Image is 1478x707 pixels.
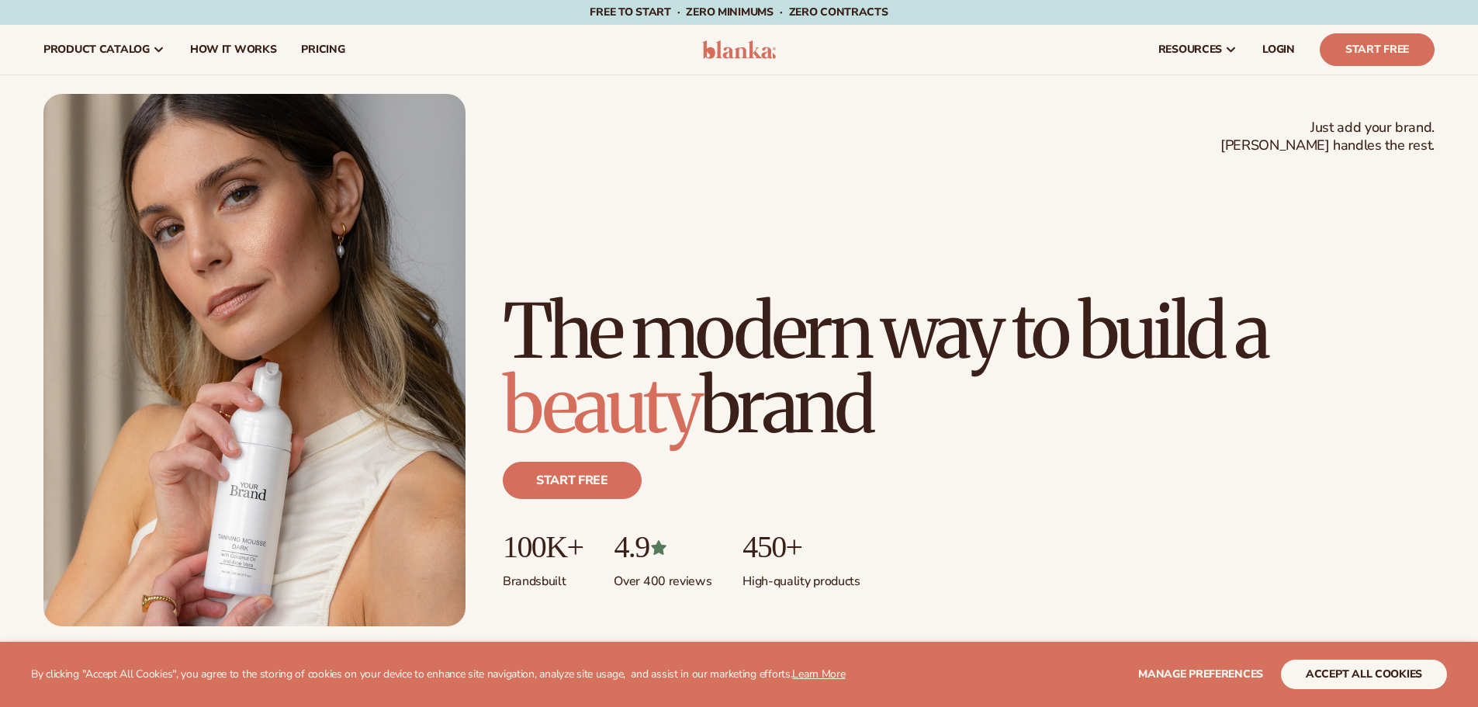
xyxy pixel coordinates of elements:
span: Manage preferences [1138,667,1263,681]
h1: The modern way to build a brand [503,294,1435,443]
a: LOGIN [1250,25,1307,75]
span: resources [1158,43,1222,56]
p: Brands built [503,564,583,590]
p: 4.9 [614,530,711,564]
span: Free to start · ZERO minimums · ZERO contracts [590,5,888,19]
span: How It Works [190,43,277,56]
span: beauty [503,359,700,452]
span: LOGIN [1262,43,1295,56]
img: Female holding tanning mousse. [43,94,466,626]
span: Just add your brand. [PERSON_NAME] handles the rest. [1220,119,1435,155]
button: Manage preferences [1138,660,1263,689]
p: High-quality products [742,564,860,590]
a: Learn More [792,667,845,681]
p: 100K+ [503,530,583,564]
a: Start free [503,462,642,499]
a: resources [1146,25,1250,75]
p: Over 400 reviews [614,564,711,590]
a: product catalog [31,25,178,75]
img: logo [702,40,776,59]
a: Start Free [1320,33,1435,66]
button: accept all cookies [1281,660,1447,689]
a: pricing [289,25,357,75]
span: product catalog [43,43,150,56]
a: How It Works [178,25,289,75]
p: By clicking "Accept All Cookies", you agree to the storing of cookies on your device to enhance s... [31,668,846,681]
p: 450+ [742,530,860,564]
span: pricing [301,43,344,56]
